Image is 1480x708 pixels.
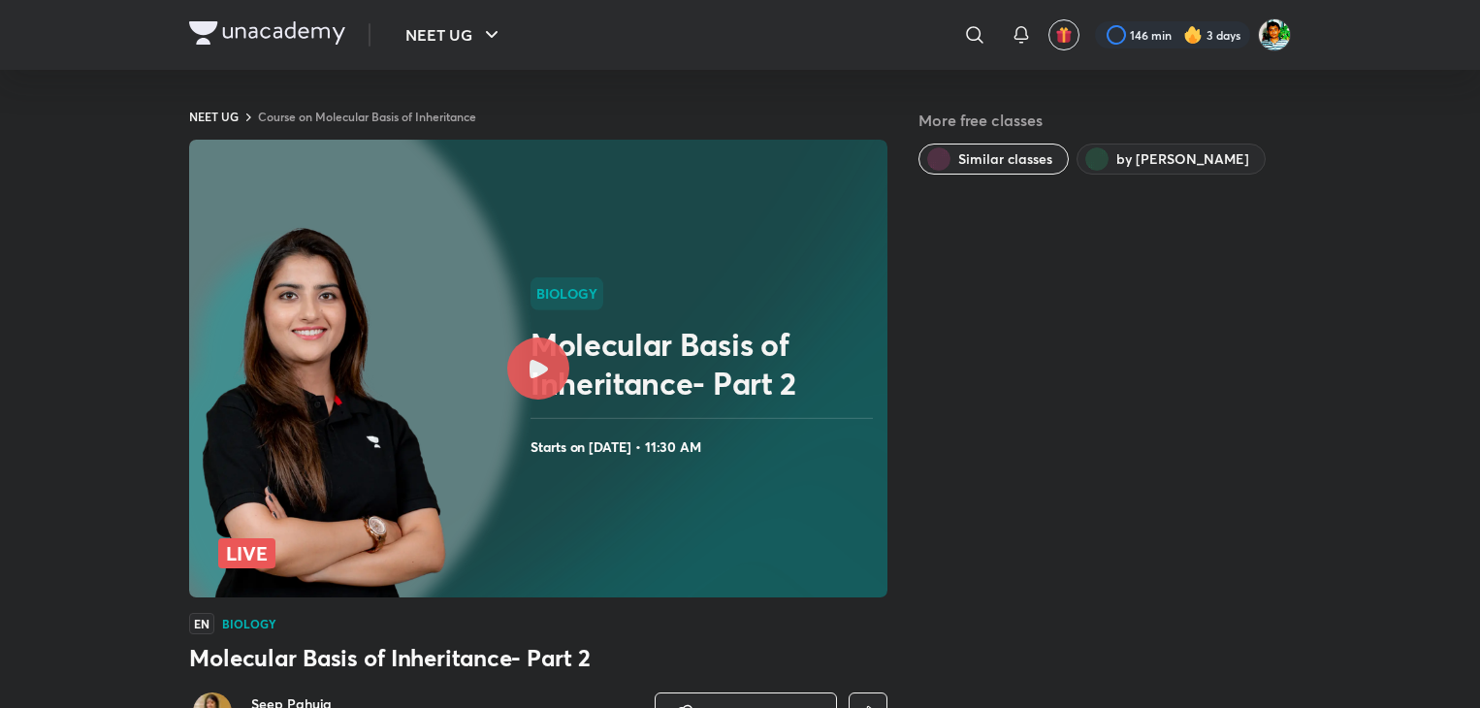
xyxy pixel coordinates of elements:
[531,434,880,460] h4: Starts on [DATE] • 11:30 AM
[189,21,345,49] a: Company Logo
[531,325,880,402] h2: Molecular Basis of Inheritance- Part 2
[918,109,1291,132] h5: More free classes
[918,144,1069,175] button: Similar classes
[958,149,1052,169] span: Similar classes
[1055,26,1073,44] img: avatar
[1258,18,1291,51] img: Mehul Ghosh
[189,642,887,673] h3: Molecular Basis of Inheritance- Part 2
[189,21,345,45] img: Company Logo
[1077,144,1266,175] button: by Seep Pahuja
[222,618,276,629] h4: Biology
[258,109,476,124] a: Course on Molecular Basis of Inheritance
[394,16,515,54] button: NEET UG
[1116,149,1249,169] span: by Seep Pahuja
[189,613,214,634] span: EN
[1048,19,1079,50] button: avatar
[189,109,239,124] a: NEET UG
[1183,25,1203,45] img: streak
